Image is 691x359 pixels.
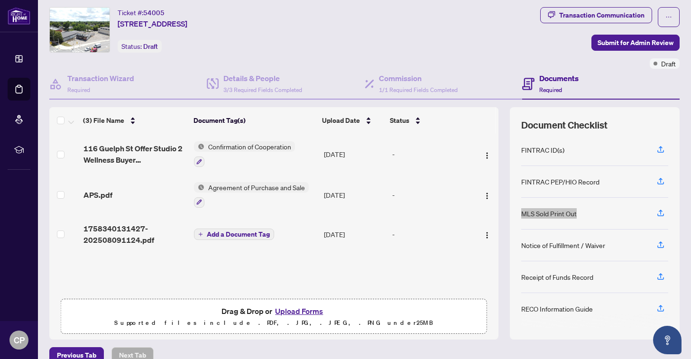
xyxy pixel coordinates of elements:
[143,9,165,17] span: 54005
[479,227,495,242] button: Logo
[379,73,458,84] h4: Commission
[320,215,388,253] td: [DATE]
[79,107,189,134] th: (3) File Name
[198,232,203,237] span: plus
[318,107,387,134] th: Upload Date
[83,115,124,126] span: (3) File Name
[665,14,672,20] span: ellipsis
[118,40,162,53] div: Status:
[320,175,388,215] td: [DATE]
[204,182,309,193] span: Agreement of Purchase and Sale
[223,73,302,84] h4: Details & People
[67,73,134,84] h4: Transaction Wizard
[521,240,605,250] div: Notice of Fulfillment / Waiver
[539,86,562,93] span: Required
[320,134,388,175] td: [DATE]
[661,58,676,69] span: Draft
[559,8,645,23] div: Transaction Communication
[8,7,30,25] img: logo
[653,326,682,354] button: Open asap
[521,208,577,219] div: MLS Sold Print Out
[392,149,470,159] div: -
[61,299,487,334] span: Drag & Drop orUpload FormsSupported files include .PDF, .JPG, .JPEG, .PNG under25MB
[272,305,326,317] button: Upload Forms
[194,141,204,152] img: Status Icon
[190,107,318,134] th: Document Tag(s)
[194,229,274,240] button: Add a Document Tag
[194,182,204,193] img: Status Icon
[479,147,495,162] button: Logo
[392,229,470,239] div: -
[521,119,608,132] span: Document Checklist
[479,187,495,203] button: Logo
[83,143,186,166] span: 116 Guelph St Offer Studio 2 Wellness Buyer AMENDMENT COOP.pdf
[194,182,309,208] button: Status IconAgreement of Purchase and Sale
[67,317,481,329] p: Supported files include .PDF, .JPG, .JPEG, .PNG under 25 MB
[50,8,110,52] img: IMG-W12040948_1.jpg
[521,145,564,155] div: FINTRAC ID(s)
[483,192,491,200] img: Logo
[194,228,274,240] button: Add a Document Tag
[591,35,680,51] button: Submit for Admin Review
[67,86,90,93] span: Required
[539,73,579,84] h4: Documents
[14,333,25,347] span: CP
[322,115,360,126] span: Upload Date
[207,231,270,238] span: Add a Document Tag
[83,223,186,246] span: 1758340131427-202508091124.pdf
[194,141,295,167] button: Status IconConfirmation of Cooperation
[390,115,409,126] span: Status
[483,231,491,239] img: Logo
[379,86,458,93] span: 1/1 Required Fields Completed
[223,86,302,93] span: 3/3 Required Fields Completed
[83,189,112,201] span: APS.pdf
[118,18,187,29] span: [STREET_ADDRESS]
[540,7,652,23] button: Transaction Communication
[221,305,326,317] span: Drag & Drop or
[598,35,673,50] span: Submit for Admin Review
[521,304,593,314] div: RECO Information Guide
[386,107,471,134] th: Status
[392,190,470,200] div: -
[204,141,295,152] span: Confirmation of Cooperation
[143,42,158,51] span: Draft
[118,7,165,18] div: Ticket #:
[483,152,491,159] img: Logo
[521,176,599,187] div: FINTRAC PEP/HIO Record
[521,272,593,282] div: Receipt of Funds Record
